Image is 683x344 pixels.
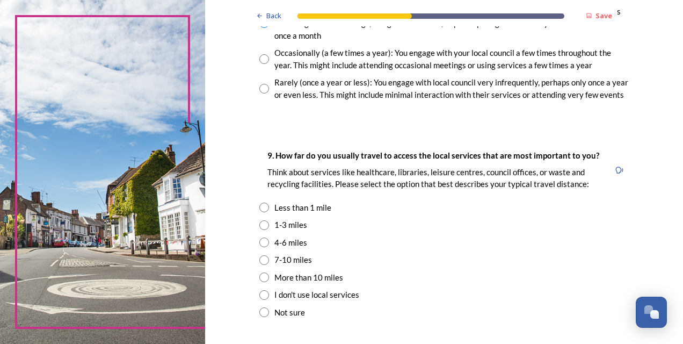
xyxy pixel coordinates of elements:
div: 7-10 miles [274,254,312,266]
div: 4-6 miles [274,236,307,249]
button: Open Chat [636,297,667,328]
div: More than 10 miles [274,271,343,284]
strong: 9. How far do you usually travel to access the local services that are most important to you? [267,150,599,160]
div: 1-3 miles [274,219,307,231]
div: Occasionally (a few times a year): You engage with your local council a few times throughout the ... [274,47,629,71]
span: Back [266,11,281,21]
strong: Save [595,11,612,20]
p: Think about services like healthcare, libraries, leisure centres, council offices, or waste and r... [267,167,601,190]
div: Rarely (once a year or less): You engage with local council very infrequently, perhaps only once ... [274,76,629,101]
div: Less than 1 mile [274,202,331,214]
div: Not sure [274,306,305,319]
div: I don't use local services [274,289,359,301]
